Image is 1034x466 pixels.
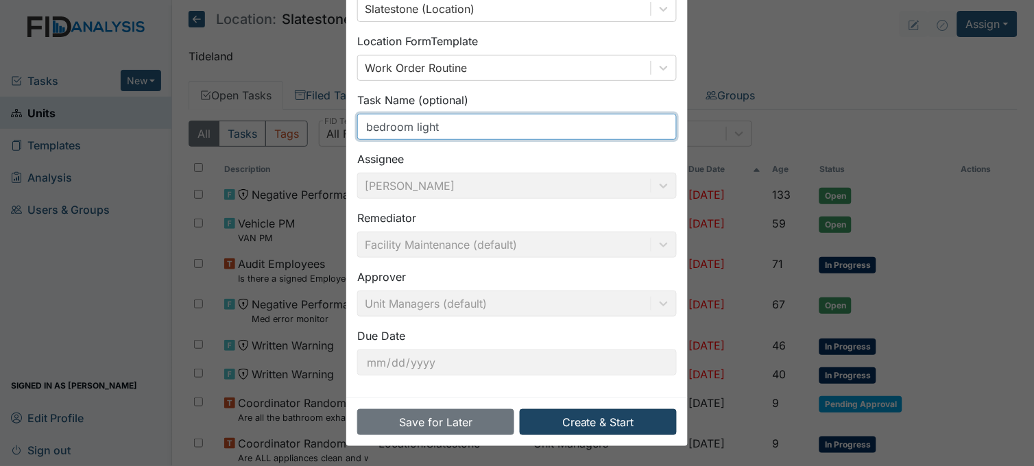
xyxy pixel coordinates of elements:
[357,92,468,108] label: Task Name (optional)
[357,328,405,344] label: Due Date
[365,1,474,17] div: Slatestone (Location)
[357,151,404,167] label: Assignee
[365,60,467,76] div: Work Order Routine
[357,409,514,435] button: Save for Later
[357,210,416,226] label: Remediator
[357,33,478,49] label: Location Form Template
[520,409,677,435] button: Create & Start
[357,269,406,285] label: Approver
